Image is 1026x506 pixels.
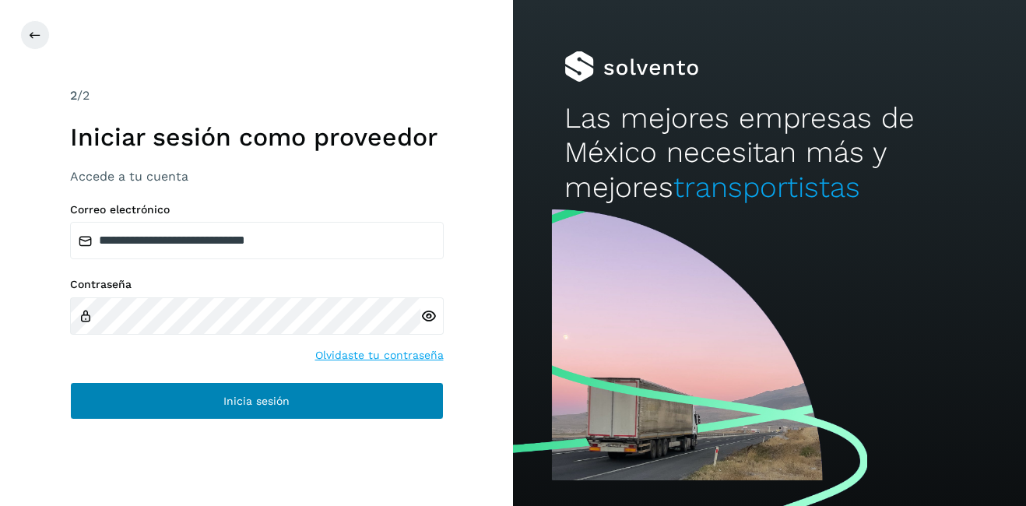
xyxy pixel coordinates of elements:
h1: Iniciar sesión como proveedor [70,122,444,152]
h3: Accede a tu cuenta [70,169,444,184]
button: Inicia sesión [70,382,444,420]
span: Inicia sesión [223,395,290,406]
h2: Las mejores empresas de México necesitan más y mejores [564,101,975,205]
span: 2 [70,88,77,103]
label: Contraseña [70,278,444,291]
span: transportistas [673,170,860,204]
div: /2 [70,86,444,105]
a: Olvidaste tu contraseña [315,347,444,364]
label: Correo electrónico [70,203,444,216]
